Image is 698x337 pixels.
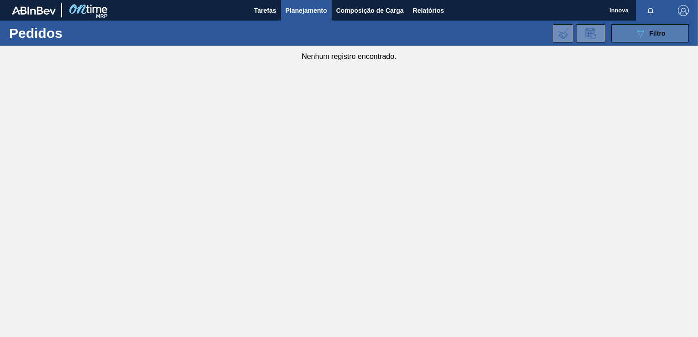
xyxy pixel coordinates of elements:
span: Filtro [650,30,666,37]
div: Solicitação de Revisão de Pedidos [576,24,605,42]
button: Filtro [611,24,689,42]
span: Relatórios [413,5,444,16]
span: Composição de Carga [336,5,404,16]
span: Tarefas [254,5,276,16]
img: Logout [678,5,689,16]
div: Importar Negociações dos Pedidos [553,24,573,42]
button: Notificações [636,4,665,17]
span: Planejamento [286,5,327,16]
img: TNhmsLtSVTkK8tSr43FrP2fwEKptu5GPRR3wAAAABJRU5ErkJggg== [12,6,56,15]
h1: Pedidos [9,28,140,38]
